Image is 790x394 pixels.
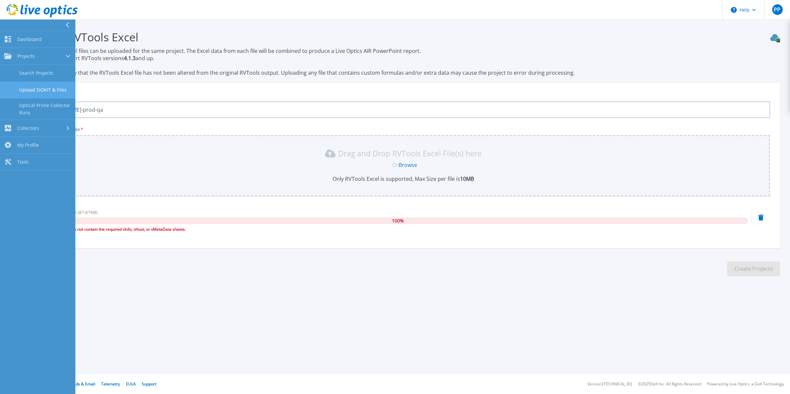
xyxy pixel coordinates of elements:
a: Ads & Email [73,381,95,387]
a: Telemetry [101,381,120,387]
h3: Upload RVTools Excel [26,29,780,45]
li: Version: [TECHNICAL_ID] [587,382,632,386]
li: © 2025 Dell Inc. All Rights Reserved [638,382,701,386]
span: Tools [17,159,29,165]
div: The supplied file does not contain the required vInfo, vHost, or vMetaData sheets. [36,226,748,233]
p: Up to 5 RVTools Excel files can be uploaded for the same project. The Excel data from each file w... [26,47,780,76]
span: Collectors [17,125,39,131]
a: Support [142,381,156,387]
span: My Profile [17,142,39,148]
p: Upload RV Tools file [36,127,770,132]
input: Enter Project Name [36,101,770,118]
a: Browse [399,161,417,169]
span: 100 % [392,217,404,224]
span: Projects [17,53,35,59]
p: Drag and Drop RVTools Excel File(s) here [338,150,482,157]
span: Or [392,161,399,169]
li: Powered by Live Optics, a Dell Technology [707,382,784,386]
button: Create Projects [727,261,780,276]
span: Dashboard [17,36,42,42]
a: EULA [126,381,136,387]
div: Drag and Drop RVTools Excel File(s) here OrBrowseOnly RVTools Excel is supported, Max Size per fi... [40,148,766,182]
p: Only RVTools Excel is supported, Max Size per file is [40,175,766,182]
b: 10MB [460,175,474,182]
strong: 4.1.3 [124,55,136,62]
span: PP [774,7,780,12]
